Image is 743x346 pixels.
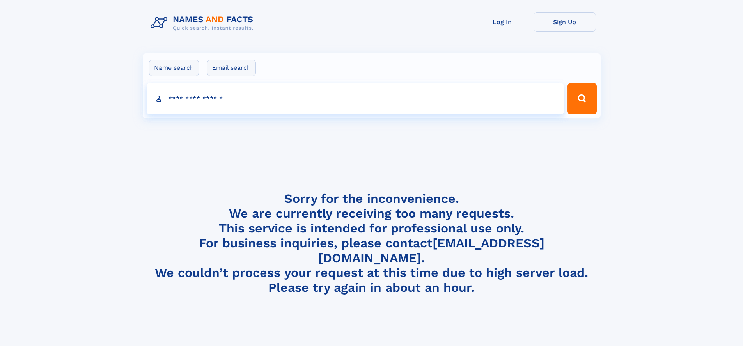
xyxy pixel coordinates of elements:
[318,236,544,265] a: [EMAIL_ADDRESS][DOMAIN_NAME]
[207,60,256,76] label: Email search
[471,12,534,32] a: Log In
[147,83,564,114] input: search input
[147,12,260,34] img: Logo Names and Facts
[147,191,596,295] h4: Sorry for the inconvenience. We are currently receiving too many requests. This service is intend...
[567,83,596,114] button: Search Button
[149,60,199,76] label: Name search
[534,12,596,32] a: Sign Up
